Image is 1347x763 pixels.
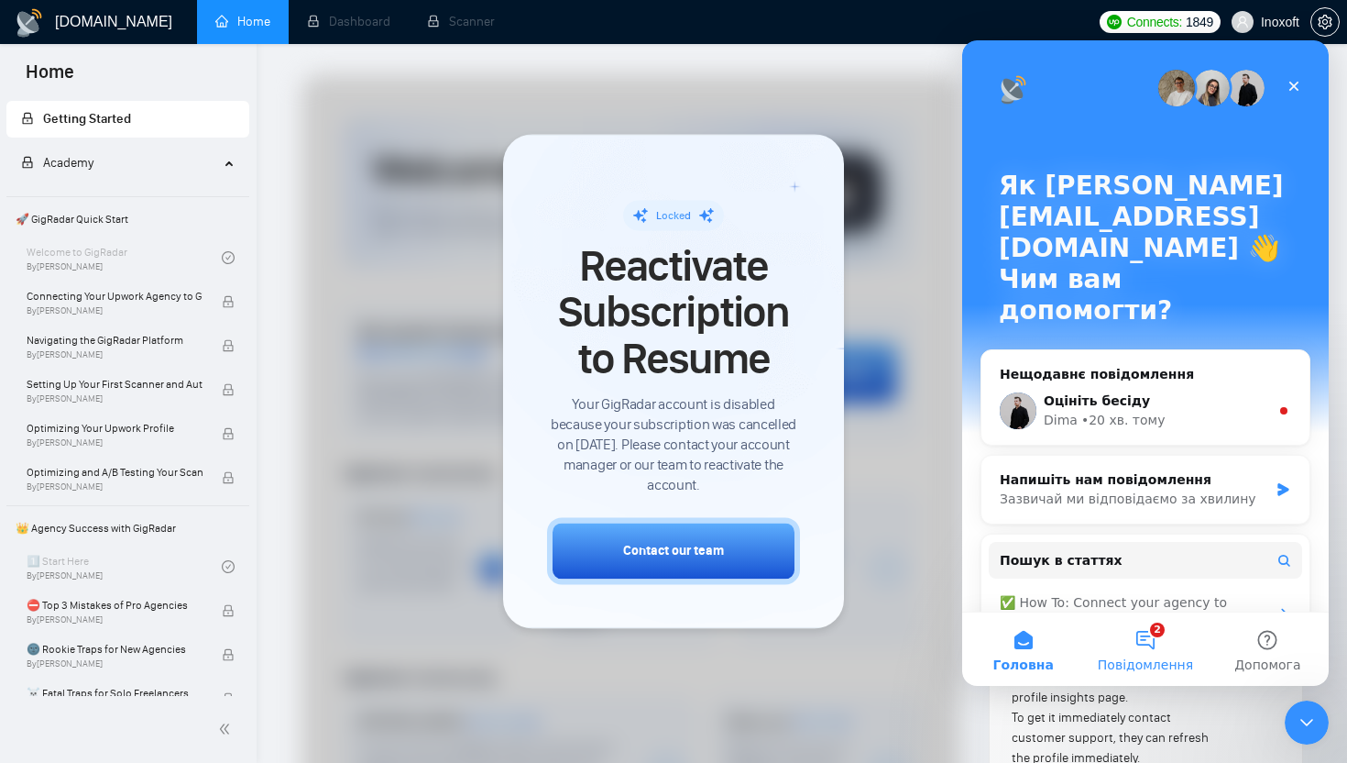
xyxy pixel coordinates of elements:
span: Connects: [1127,12,1182,32]
span: Academy [21,155,93,171]
li: Getting Started [6,101,249,138]
div: Contact our team [623,542,724,561]
span: user [1236,16,1249,28]
span: Academy [43,155,93,171]
span: Optimizing Your Upwork Profile [27,419,203,437]
button: Contact our team [547,518,800,585]
span: lock [222,295,235,308]
span: lock [222,427,235,440]
img: upwork-logo.png [1107,15,1122,29]
span: Setting Up Your First Scanner and Auto-Bidder [27,375,203,393]
img: logo [15,8,44,38]
span: By [PERSON_NAME] [27,658,203,669]
span: lock [222,383,235,396]
span: lock [222,648,235,661]
a: homeHome [215,14,270,29]
span: Connecting Your Upwork Agency to GigRadar [27,287,203,305]
a: setting [1310,15,1340,29]
span: lock [222,604,235,617]
span: Home [11,59,89,97]
iframe: Intercom live chat [962,40,1329,686]
span: double-left [218,720,236,738]
span: setting [1311,15,1339,29]
span: lock [222,692,235,705]
span: By [PERSON_NAME] [27,481,203,492]
span: lock [222,339,235,352]
span: Reactivate Subscription to Resume [547,243,800,381]
span: lock [21,112,34,125]
span: 🚀 GigRadar Quick Start [8,201,247,238]
span: lock [21,156,34,169]
span: check-circle [222,251,235,264]
span: Your GigRadar account is disabled because your subscription was cancelled on [DATE]. Please conta... [547,395,800,496]
span: Optimizing and A/B Testing Your Scanner for Better Results [27,463,203,481]
span: By [PERSON_NAME] [27,437,203,448]
iframe: Intercom live chat [1285,701,1329,745]
span: Locked [656,209,691,222]
span: lock [222,471,235,484]
span: By [PERSON_NAME] [27,349,203,360]
span: ☠️ Fatal Traps for Solo Freelancers [27,684,203,702]
button: setting [1310,7,1340,37]
span: By [PERSON_NAME] [27,614,203,625]
span: check-circle [222,560,235,573]
span: ⛔ Top 3 Mistakes of Pro Agencies [27,596,203,614]
span: 1849 [1186,12,1213,32]
span: Getting Started [43,111,131,127]
span: 🌚 Rookie Traps for New Agencies [27,640,203,658]
span: 👑 Agency Success with GigRadar [8,510,247,547]
span: By [PERSON_NAME] [27,393,203,404]
span: Navigating the GigRadar Platform [27,331,203,349]
span: By [PERSON_NAME] [27,305,203,316]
